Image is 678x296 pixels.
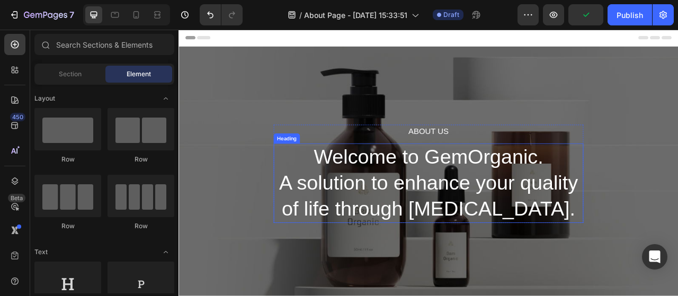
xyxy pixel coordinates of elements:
[34,221,101,231] div: Row
[127,69,151,79] span: Element
[642,244,667,270] div: Open Intercom Messenger
[123,134,152,143] div: Heading
[617,10,643,21] div: Publish
[34,94,55,103] span: Layout
[4,4,79,25] button: 7
[34,34,174,55] input: Search Sections & Elements
[108,155,174,164] div: Row
[69,8,74,21] p: 7
[200,4,243,25] div: Undo/Redo
[608,4,652,25] button: Publish
[122,122,514,138] p: About Us
[299,10,302,21] span: /
[34,247,48,257] span: Text
[443,10,459,20] span: Draft
[8,194,25,202] div: Beta
[157,90,174,107] span: Toggle open
[157,244,174,261] span: Toggle open
[59,69,82,79] span: Section
[122,146,514,245] p: Welcome to GemOrganic. A solution to enhance your quality of life through [MEDICAL_DATA].
[34,155,101,164] div: Row
[304,10,407,21] span: About Page - [DATE] 15:33:51
[10,113,25,121] div: 450
[108,221,174,231] div: Row
[179,30,678,296] iframe: Design area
